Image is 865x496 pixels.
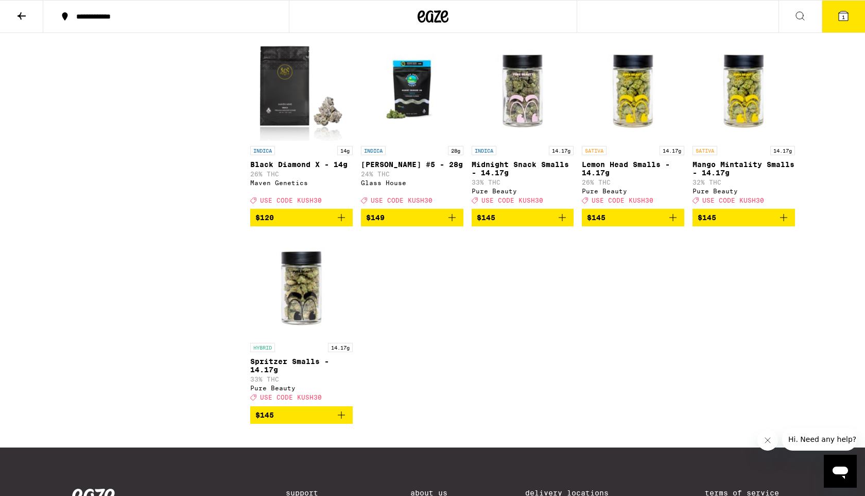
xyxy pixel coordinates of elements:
p: 14.17g [549,146,574,155]
span: USE CODE KUSH30 [260,197,322,204]
p: 24% THC [361,171,463,177]
p: 14.17g [770,146,795,155]
p: Lemon Head Smalls - 14.17g [582,160,684,177]
iframe: Message from company [782,428,857,451]
button: Add to bag [582,209,684,226]
p: Midnight Snack Smalls - 14.17g [472,160,574,177]
span: $149 [366,213,385,222]
p: 26% THC [582,179,684,186]
button: Add to bag [250,406,353,424]
p: Spritzer Smalls - 14.17g [250,357,353,374]
a: Open page for Donny Burger #5 - 28g from Glass House [361,38,463,209]
p: 14.17g [328,343,353,352]
div: Pure Beauty [582,188,684,194]
span: $145 [477,213,495,222]
iframe: Button to launch messaging window [824,455,857,488]
button: Add to bag [693,209,795,226]
span: $120 [255,213,274,222]
div: Glass House [361,179,463,186]
span: USE CODE KUSH30 [260,394,322,401]
button: Add to bag [250,209,353,226]
img: Pure Beauty - Mango Mintality Smalls - 14.17g [693,38,795,141]
span: USE CODE KUSH30 [592,197,653,204]
a: Open page for Lemon Head Smalls - 14.17g from Pure Beauty [582,38,684,209]
div: Pure Beauty [250,385,353,391]
p: INDICA [361,146,386,155]
div: Pure Beauty [693,188,795,194]
p: INDICA [472,146,496,155]
p: [PERSON_NAME] #5 - 28g [361,160,463,169]
span: $145 [255,411,274,419]
span: 1 [842,14,845,20]
img: Maven Genetics - Black Diamond X - 14g [250,38,353,141]
button: 1 [822,1,865,32]
div: Pure Beauty [472,188,574,194]
p: 32% THC [693,179,795,186]
button: Add to bag [361,209,463,226]
a: Open page for Spritzer Smalls - 14.17g from Pure Beauty [250,235,353,406]
p: SATIVA [693,146,717,155]
span: $145 [698,213,716,222]
a: Open page for Mango Mintality Smalls - 14.17g from Pure Beauty [693,38,795,209]
p: INDICA [250,146,275,155]
img: Pure Beauty - Spritzer Smalls - 14.17g [250,235,353,338]
p: SATIVA [582,146,607,155]
span: $145 [587,213,605,222]
img: Pure Beauty - Midnight Snack Smalls - 14.17g [472,38,574,141]
a: Open page for Midnight Snack Smalls - 14.17g from Pure Beauty [472,38,574,209]
p: 33% THC [250,376,353,383]
a: Open page for Black Diamond X - 14g from Maven Genetics [250,38,353,209]
span: USE CODE KUSH30 [702,197,764,204]
p: Mango Mintality Smalls - 14.17g [693,160,795,177]
span: USE CODE KUSH30 [481,197,543,204]
p: 28g [448,146,463,155]
p: 26% THC [250,171,353,177]
span: USE CODE KUSH30 [371,197,432,204]
p: 14g [337,146,353,155]
button: Add to bag [472,209,574,226]
img: Pure Beauty - Lemon Head Smalls - 14.17g [582,38,684,141]
iframe: Close message [757,430,778,451]
p: 33% THC [472,179,574,186]
img: Glass House - Donny Burger #5 - 28g [361,38,463,141]
p: HYBRID [250,343,275,352]
div: Maven Genetics [250,179,353,186]
p: 14.17g [660,146,684,155]
p: Black Diamond X - 14g [250,160,353,169]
